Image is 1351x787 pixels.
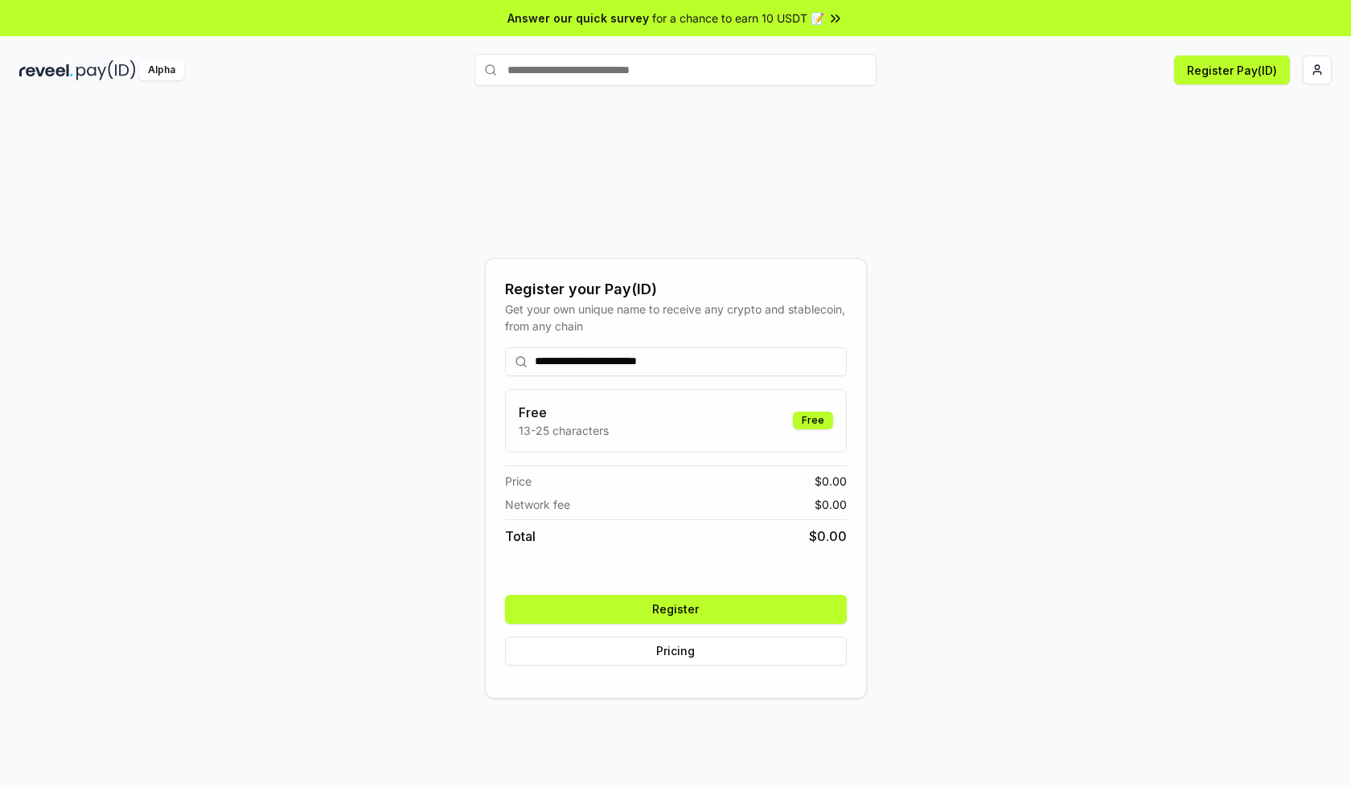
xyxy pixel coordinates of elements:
span: Total [505,527,536,546]
button: Register [505,595,847,624]
button: Pricing [505,637,847,666]
span: $ 0.00 [809,527,847,546]
h3: Free [519,403,609,422]
span: Price [505,473,532,490]
div: Get your own unique name to receive any crypto and stablecoin, from any chain [505,301,847,334]
span: Network fee [505,496,570,513]
span: $ 0.00 [815,496,847,513]
div: Alpha [139,60,184,80]
span: for a chance to earn 10 USDT 📝 [652,10,824,27]
div: Register your Pay(ID) [505,278,847,301]
div: Free [793,412,833,429]
img: reveel_dark [19,60,73,80]
img: pay_id [76,60,136,80]
p: 13-25 characters [519,422,609,439]
button: Register Pay(ID) [1174,55,1290,84]
span: $ 0.00 [815,473,847,490]
span: Answer our quick survey [507,10,649,27]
